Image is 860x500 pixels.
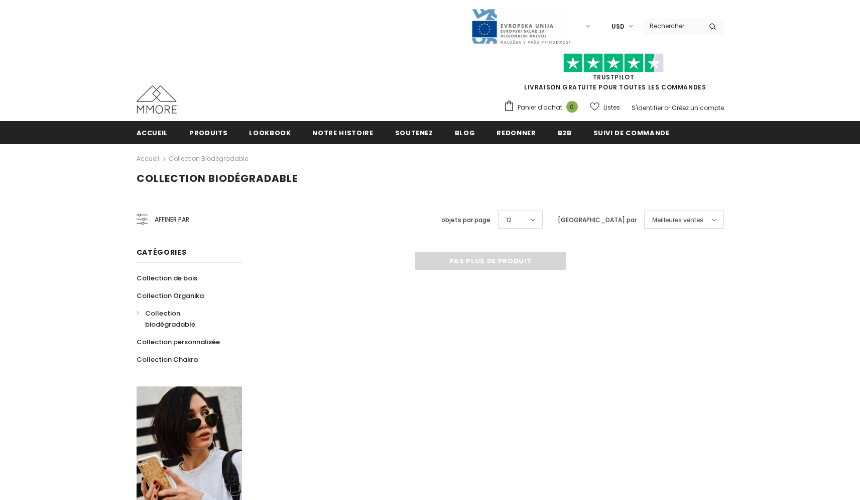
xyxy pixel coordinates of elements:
[664,104,670,112] span: or
[593,128,670,138] span: Suivi de commande
[189,121,227,144] a: Produits
[137,333,220,351] a: Collection personnalisée
[593,73,635,81] a: TrustPilot
[455,128,475,138] span: Blog
[137,273,197,283] span: Collection de bois
[441,215,490,225] label: objets par page
[504,100,583,115] a: Panier d'achat 0
[455,121,475,144] a: Blog
[590,98,620,116] a: Listes
[137,305,231,333] a: Collection biodégradable
[249,121,291,144] a: Lookbook
[312,128,373,138] span: Notre histoire
[652,215,703,225] span: Meilleures ventes
[672,104,724,112] a: Créez un compte
[566,101,578,113] span: 0
[137,269,197,287] a: Collection de bois
[137,171,298,185] span: Collection biodégradable
[189,128,227,138] span: Produits
[603,103,620,113] span: Listes
[155,214,189,225] span: Affiner par
[611,22,625,32] span: USD
[169,154,248,163] a: Collection biodégradable
[137,128,168,138] span: Accueil
[137,153,159,165] a: Accueil
[563,53,664,73] img: Faites confiance aux étoiles pilotes
[644,19,701,33] input: Search Site
[249,128,291,138] span: Lookbook
[145,309,195,329] span: Collection biodégradable
[632,104,663,112] a: S'identifier
[558,128,572,138] span: B2B
[395,128,433,138] span: soutenez
[471,22,571,30] a: Javni Razpis
[558,215,637,225] label: [GEOGRAPHIC_DATA] par
[497,128,536,138] span: Redonner
[137,355,198,364] span: Collection Chakra
[506,215,512,225] span: 12
[395,121,433,144] a: soutenez
[558,121,572,144] a: B2B
[518,103,562,113] span: Panier d'achat
[137,337,220,347] span: Collection personnalisée
[137,85,177,114] img: Cas MMORE
[137,247,187,257] span: Catégories
[137,121,168,144] a: Accueil
[312,121,373,144] a: Notre histoire
[497,121,536,144] a: Redonner
[471,8,571,45] img: Javni Razpis
[137,287,204,305] a: Collection Organika
[504,58,724,91] span: LIVRAISON GRATUITE POUR TOUTES LES COMMANDES
[593,121,670,144] a: Suivi de commande
[137,351,198,368] a: Collection Chakra
[137,291,204,301] span: Collection Organika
